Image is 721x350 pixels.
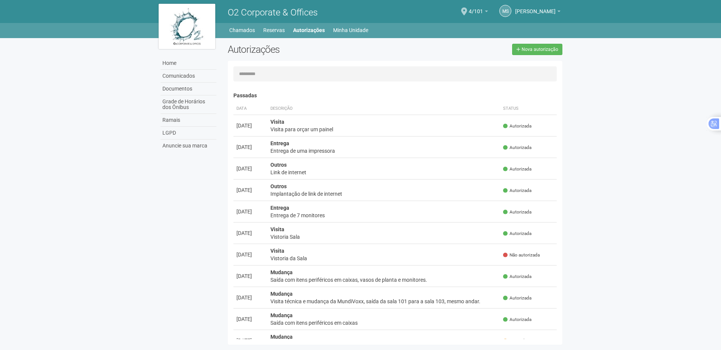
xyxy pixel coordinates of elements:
span: Autorizada [503,144,531,151]
th: Status [500,103,557,115]
strong: Entrega [270,140,289,146]
a: Minha Unidade [333,25,368,35]
div: [DATE] [236,272,264,280]
strong: Outros [270,183,287,189]
div: [DATE] [236,143,264,151]
span: Autorizada [503,166,531,172]
span: Autorizada [503,187,531,194]
a: Autorizações [293,25,325,35]
strong: Visita [270,119,284,125]
span: Autorizada [503,209,531,215]
div: [DATE] [236,122,264,129]
span: O2 Corporate & Offices [228,7,318,18]
a: Chamados [229,25,255,35]
div: Link de internet [270,169,497,176]
strong: Outros [270,162,287,168]
div: Visita técnica e mudança da MundiVoxx, saída da sala 101 para a sala 103, mesmo andar. [270,298,497,305]
div: [DATE] [236,337,264,344]
div: [DATE] [236,208,264,215]
div: Visita para orçar um painel [270,126,497,133]
span: Mylena Santos [515,1,556,14]
div: [DATE] [236,165,264,172]
div: [DATE] [236,229,264,237]
span: 4/101 [469,1,483,14]
span: Autorizada [503,273,531,280]
strong: Entrega [270,205,289,211]
span: Autorizada [503,123,531,129]
div: Implantação de link de internet [270,190,497,198]
strong: Mudança [270,334,293,340]
a: Reservas [263,25,285,35]
h2: Autorizações [228,44,389,55]
span: Autorizada [503,316,531,323]
div: Saída com itens periféricos em caixas [270,319,497,327]
div: [DATE] [236,251,264,258]
span: Autorizada [503,295,531,301]
span: Autorizada [503,230,531,237]
img: logo.jpg [159,4,215,49]
a: 4/101 [469,9,488,15]
a: Nova autorização [512,44,562,55]
span: Expirada [503,338,527,344]
a: MS [499,5,511,17]
strong: Mudança [270,291,293,297]
a: Documentos [161,83,216,95]
div: Entrega de 7 monitores [270,212,497,219]
strong: Mudança [270,269,293,275]
strong: Visita [270,226,284,232]
th: Data [233,103,267,115]
div: [DATE] [236,315,264,323]
a: Home [161,57,216,70]
strong: Visita [270,248,284,254]
a: LGPD [161,127,216,140]
a: [PERSON_NAME] [515,9,560,15]
th: Descrição [267,103,500,115]
a: Comunicados [161,70,216,83]
div: Vistoria da Sala [270,255,497,262]
div: Vistoria Sala [270,233,497,241]
div: Entrega de uma impressora [270,147,497,155]
div: [DATE] [236,186,264,194]
span: Nova autorização [522,47,558,52]
a: Grade de Horários dos Ônibus [161,95,216,114]
a: Anuncie sua marca [161,140,216,152]
div: Saída com itens periféricos em caixas, vasos de planta e monitores. [270,276,497,284]
h4: Passadas [233,93,557,98]
span: Não autorizada [503,252,540,258]
div: [DATE] [236,294,264,301]
strong: Mudança [270,312,293,318]
a: Ramais [161,114,216,127]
